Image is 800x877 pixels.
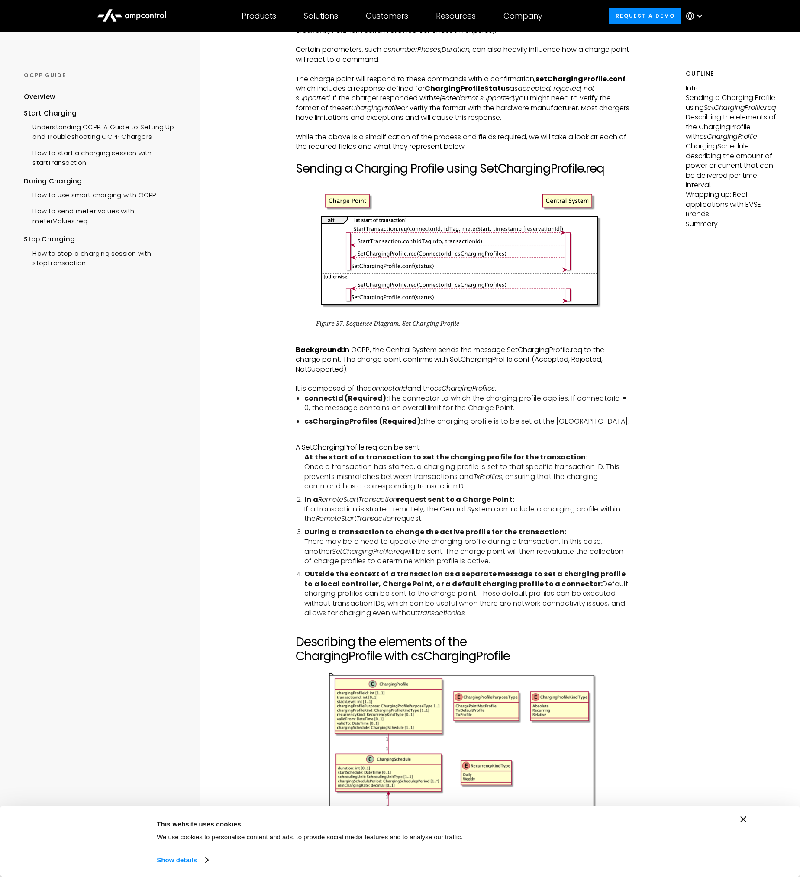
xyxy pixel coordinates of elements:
em: SetChargingProfile.req [332,546,404,556]
div: Company [503,11,542,21]
div: Start Charging [24,109,184,118]
div: During Charging [24,177,184,186]
em: TxProfiles [474,472,502,482]
img: OCPP 1.6j Charging Profile diagram [296,664,630,872]
span: We use cookies to personalise content and ads, to provide social media features and to analyse ou... [157,833,463,841]
li: There may be a need to update the charging profile during a transaction. In this case, another wi... [304,527,630,566]
em: SetChargingProfile.req [704,103,776,112]
em: setChargingProfile [341,103,401,113]
li: The charging profile is to be set at the [GEOGRAPHIC_DATA]. [304,417,630,426]
p: In OCPP, the Central System sends the message SetChargingProfile.req to the charge point. The cha... [296,345,630,374]
div: This website uses cookies [157,819,581,829]
p: A SetChargingProfile.req can be sent: [296,443,630,452]
em: RemoteStartTransaction [318,495,397,504]
a: Show details [157,854,208,867]
strong: At the start of a transaction to set the charging profile for the transaction: [304,452,588,462]
em: connectorId [368,383,407,393]
div: Products [242,11,276,21]
p: Wrapping up: Real applications with EVSE Brands [686,190,776,219]
h5: Outline [686,69,776,78]
div: OCPP GUIDE [24,71,184,79]
div: Stop Charging [24,235,184,244]
strong: In a request sent to a Charge Point: [304,495,514,504]
li: Default charging profiles can be sent to the charge point. These default profiles can be executed... [304,569,630,618]
p: ‍ [296,433,630,443]
li: If a transaction is started remotely, the Central System can include a charging profile within th... [304,495,630,524]
a: How to start a charging session with startTransaction [24,144,184,170]
div: Resources [436,11,476,21]
p: Intro [686,84,776,93]
strong: During a transaction to change the active profile for the transaction: [304,527,566,537]
div: Solutions [304,11,338,21]
em: rejected [433,93,461,103]
em: current [303,26,326,35]
em: transactionIds [418,608,465,618]
em: csChargingProfiles [434,383,495,393]
h2: Describing the elements of the ChargingProfile with csChargingProfile [296,635,630,664]
h2: Sending a Charging Profile using SetChargingProfile.req [296,161,630,176]
p: Describing the elements of the ChargingProfile with [686,112,776,141]
p: Summary [686,219,776,229]
strong: Outside the context of a transaction as a separate message to set a charging profile to a local c... [304,569,626,588]
p: ‍ [296,123,630,132]
img: OCPP 1.6j Set Charging Profile diagram [296,176,630,331]
em: accepted, rejected, not supported [296,84,594,103]
strong: setChargingProfile.conf [535,74,626,84]
p: Certain parameters, such as , , can also heavily influence how a charge point will react to a com... [296,45,630,64]
a: Understanding OCPP: A Guide to Setting Up and Troubleshooting OCPP Chargers [24,118,184,144]
a: Request a demo [609,8,681,24]
p: The charge point will respond to these commands with a confirmation, , which includes a response ... [296,74,630,123]
div: Customers [366,11,408,21]
button: Close banner [740,816,746,822]
a: How to use smart charging with OCPP [24,186,156,202]
p: While the above is a simplification of the process and fields required, we will take a look at ea... [296,132,630,152]
button: Okay [600,816,724,842]
div: Overview [24,92,55,102]
p: ‍ [296,374,630,384]
a: How to stop a charging session with stopTransaction [24,244,184,270]
em: RemoteStartTransaction [316,514,395,524]
p: Sending a Charging Profile using [686,93,776,112]
strong: csChargingProfiles (Required): [304,416,423,426]
em: numberPhases [391,45,440,55]
em: Duration [442,45,469,55]
p: ‍ [296,152,630,161]
strong: connectId (Required): [304,393,388,403]
p: It is composed of the and the . [296,384,630,393]
li: The connector to which the charging profile applies. If connectorId = 0, the message contains an ... [304,394,630,413]
p: ‍ [296,335,630,345]
a: How to send meter values with meterValues.req [24,202,184,228]
p: ‍ [296,625,630,634]
strong: ChargingProfileStatus [425,84,510,93]
em: csChargingProfile [700,132,757,141]
li: Once a transaction has started, a charging profile is set to that specific transaction ID. This p... [304,453,630,492]
strong: Background: [296,345,344,355]
p: ‍ [296,64,630,74]
em: not supported, [468,93,515,103]
a: Overview [24,92,55,108]
p: ChargingSchedule: describing the amount of power or current that can be delivered per time interval. [686,141,776,190]
p: ‍ [296,35,630,45]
